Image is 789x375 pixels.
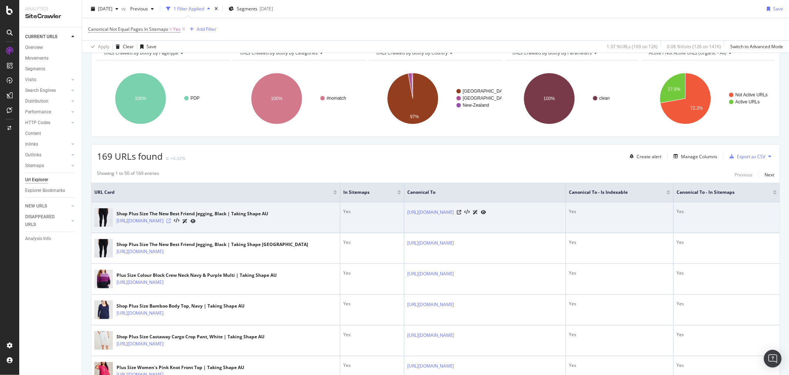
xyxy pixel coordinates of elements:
button: Export as CSV [726,150,765,162]
div: Shop Plus Size Bamboo Body Top, Navy | Taking Shape AU [117,303,245,309]
button: Create alert [627,150,661,162]
div: Plus Size Women's Pink Knot Front Top | Taking Shape AU [117,364,244,371]
a: [URL][DOMAIN_NAME] [407,270,454,278]
div: Shop Plus Size The New Best Friend Jegging, Black | Taking Shape [GEOGRAPHIC_DATA] [117,241,308,248]
span: URLs Crawled By Botify By parameters [513,50,592,56]
text: 27.8% [668,87,680,92]
div: A chart. [642,66,774,131]
button: View HTML Source [465,210,470,215]
div: SiteCrawler [25,12,76,21]
span: = [169,26,172,32]
span: URLs Crawled By Botify By pagetype [104,50,178,56]
a: Movements [25,54,77,62]
button: 1 Filter Applied [163,3,213,15]
text: #nomatch [327,96,346,101]
a: [URL][DOMAIN_NAME] [117,309,163,317]
div: CURRENT URLS [25,33,57,41]
span: URLs Crawled By Botify By categories [240,50,318,56]
a: Visits [25,76,69,84]
div: +4.32% [170,155,185,162]
a: [URL][DOMAIN_NAME] [407,332,454,339]
div: Movements [25,54,48,62]
a: Outlinks [25,151,69,159]
span: Previous [127,6,148,12]
div: A chart. [233,66,365,131]
a: Segments [25,65,77,73]
div: Yes [343,362,401,369]
span: Yes [173,24,181,34]
div: Yes [677,362,777,369]
span: URLs Crawled By Botify By country [376,50,448,56]
text: [GEOGRAPHIC_DATA] [463,89,509,94]
div: Apply [98,43,109,50]
a: Analysis Info [25,235,77,243]
button: Clear [113,41,134,53]
a: [URL][DOMAIN_NAME] [117,340,163,348]
button: Next [765,170,774,179]
div: A chart. [506,66,638,131]
button: Segments[DATE] [226,3,276,15]
div: Analysis Info [25,235,51,243]
button: View HTML Source [174,218,179,223]
span: URL Card [94,189,331,196]
a: Url Explorer [25,176,77,184]
div: 1.37 % URLs ( 169 on 12K ) [607,43,658,50]
div: Yes [677,208,777,215]
a: URL Inspection [190,217,196,225]
div: Open Intercom Messenger [764,350,782,368]
div: Shop Plus Size Castaway Cargo Crop Pant, White | Taking Shape AU [117,333,264,340]
div: Plus Size Colour Block Crew Neck Navy & Purple Multi | Taking Shape AU [117,272,277,279]
div: DISAPPEARED URLS [25,213,63,229]
a: [URL][DOMAIN_NAME] [407,209,454,216]
div: Switch to Advanced Mode [730,43,783,50]
div: Distribution [25,97,48,105]
a: Content [25,130,77,137]
button: Manage Columns [671,152,717,161]
button: [DATE] [88,3,121,15]
div: Clear [123,43,134,50]
div: Yes [343,208,401,215]
svg: A chart. [97,66,229,131]
div: Explorer Bookmarks [25,187,65,195]
div: Yes [569,270,670,276]
span: 2025 Sep. 16th [98,6,112,12]
button: Add Filter [187,25,216,34]
div: Shop Plus Size The New Best Friend Jegging, Black | Taking Shape AU [117,210,268,217]
div: Content [25,130,41,137]
text: 97% [410,114,419,119]
div: Add Filter [197,26,216,32]
div: Yes [677,331,777,338]
button: Save [764,3,783,15]
button: Apply [88,41,109,53]
a: Visit Online Page [457,210,462,215]
div: Yes [677,301,777,307]
div: Segments [25,65,45,73]
div: Next [765,172,774,178]
div: Export as CSV [737,153,765,160]
div: Yes [569,239,670,246]
span: Canonical Not Equal Pages In Sitemaps [88,26,168,32]
div: HTTP Codes [25,119,50,127]
a: DISAPPEARED URLS [25,213,69,229]
div: Yes [343,301,401,307]
div: 0.08 % Visits ( 126 on 141K ) [667,43,721,50]
div: Yes [677,239,777,246]
a: URL Inspection [481,208,486,216]
a: [URL][DOMAIN_NAME] [407,362,454,370]
div: [DATE] [260,6,273,12]
div: Sitemaps [25,162,44,170]
div: Yes [343,270,401,276]
a: Overview [25,44,77,52]
a: CURRENT URLS [25,33,69,41]
div: Yes [569,208,670,215]
text: New-Zealand [463,103,489,108]
span: Segments [237,6,257,12]
div: Analytics [25,6,76,12]
div: Yes [343,331,401,338]
a: Performance [25,108,69,116]
div: Search Engines [25,87,56,94]
div: Create alert [637,153,661,160]
div: A chart. [369,66,502,131]
text: 100% [271,96,283,101]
